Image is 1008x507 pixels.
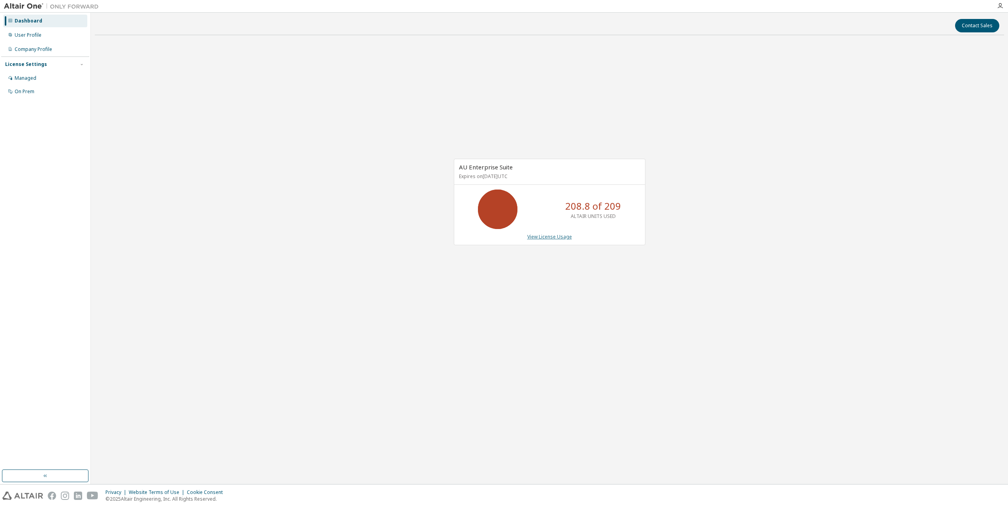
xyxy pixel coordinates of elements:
[571,213,616,220] p: ALTAIR UNITS USED
[15,32,41,38] div: User Profile
[61,492,69,500] img: instagram.svg
[15,18,42,24] div: Dashboard
[459,163,513,171] span: AU Enterprise Suite
[2,492,43,500] img: altair_logo.svg
[15,88,34,95] div: On Prem
[565,199,621,213] p: 208.8 of 209
[955,19,999,32] button: Contact Sales
[15,75,36,81] div: Managed
[459,173,638,180] p: Expires on [DATE] UTC
[4,2,103,10] img: Altair One
[105,489,129,496] div: Privacy
[527,233,572,240] a: View License Usage
[48,492,56,500] img: facebook.svg
[5,61,47,68] div: License Settings
[105,496,228,502] p: © 2025 Altair Engineering, Inc. All Rights Reserved.
[15,46,52,53] div: Company Profile
[74,492,82,500] img: linkedin.svg
[129,489,187,496] div: Website Terms of Use
[87,492,98,500] img: youtube.svg
[187,489,228,496] div: Cookie Consent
